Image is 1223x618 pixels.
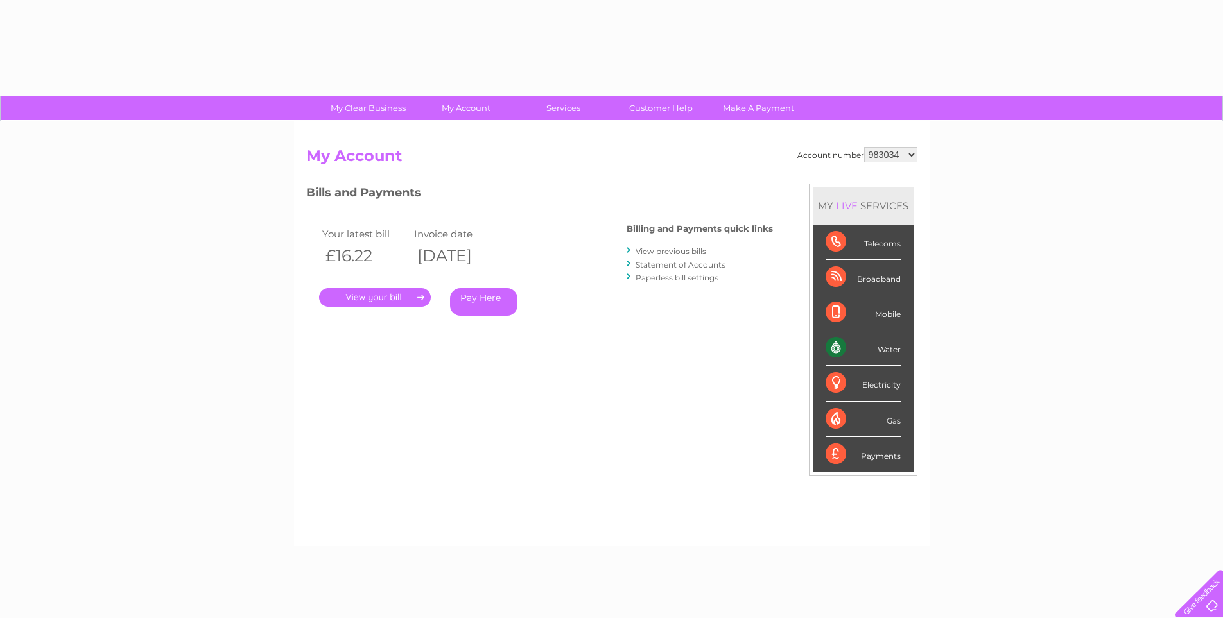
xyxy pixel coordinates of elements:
[826,225,901,260] div: Telecoms
[510,96,616,120] a: Services
[636,273,718,282] a: Paperless bill settings
[319,225,412,243] td: Your latest bill
[411,243,503,269] th: [DATE]
[636,246,706,256] a: View previous bills
[413,96,519,120] a: My Account
[797,147,917,162] div: Account number
[450,288,517,316] a: Pay Here
[826,402,901,437] div: Gas
[636,260,725,270] a: Statement of Accounts
[813,187,914,224] div: MY SERVICES
[608,96,714,120] a: Customer Help
[706,96,811,120] a: Make A Payment
[826,260,901,295] div: Broadband
[315,96,421,120] a: My Clear Business
[627,224,773,234] h4: Billing and Payments quick links
[306,184,773,206] h3: Bills and Payments
[411,225,503,243] td: Invoice date
[833,200,860,212] div: LIVE
[319,288,431,307] a: .
[826,295,901,330] div: Mobile
[826,366,901,401] div: Electricity
[826,437,901,472] div: Payments
[306,147,917,171] h2: My Account
[319,243,412,269] th: £16.22
[826,330,901,366] div: Water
